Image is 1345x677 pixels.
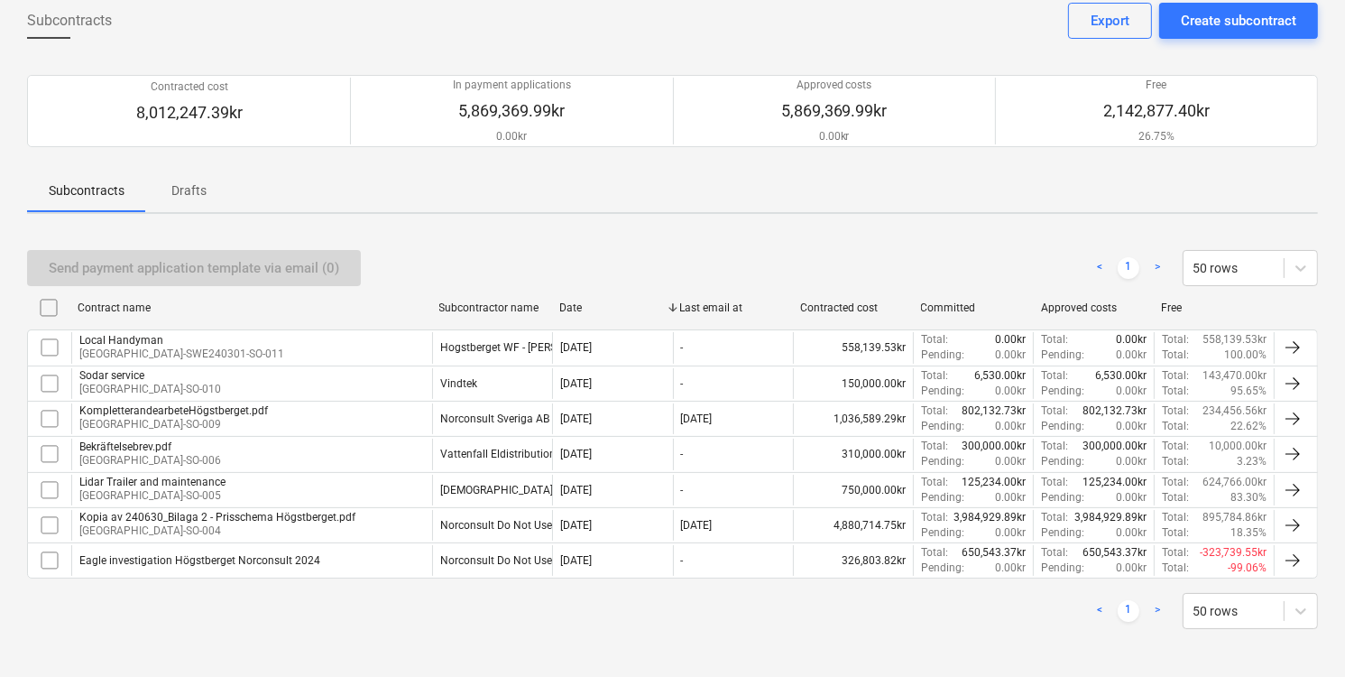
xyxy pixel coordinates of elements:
p: 26.75% [1103,129,1210,144]
div: Eagle investigation Högstberget Norconsult 2024 [79,554,320,567]
p: Total : [1041,403,1068,419]
div: Export [1091,9,1129,32]
div: Norconsult Do Not Use [440,519,552,532]
div: Subcontractor name [439,301,546,314]
div: Norconsult Sveriga AB [440,413,549,425]
p: 650,543.37kr [962,545,1026,561]
div: [DATE] [681,519,713,532]
p: Total : [1162,332,1189,348]
p: 6,530.00kr [1095,368,1147,384]
div: - [681,554,684,567]
p: Total : [1162,368,1189,384]
div: Lidar Trailer and maintenance [79,476,226,488]
p: 0.00kr [995,348,1026,363]
div: Norconsult Do Not Use [440,554,552,567]
p: 0.00kr [1116,490,1147,505]
p: 0.00kr [453,129,571,144]
p: 300,000.00kr [1082,439,1147,454]
p: [GEOGRAPHIC_DATA]-SWE240301-SO-011 [79,347,284,362]
p: -99.06% [1228,561,1267,576]
div: 4,880,714.75kr [793,510,913,541]
p: Total : [1162,403,1189,419]
div: [DATE] [681,413,713,425]
p: Total : [1162,475,1189,490]
p: Pending : [921,419,964,434]
p: 95.65% [1230,384,1267,399]
div: [DATE] [560,484,592,496]
p: Pending : [1041,525,1084,541]
div: Committed [921,301,1027,314]
div: KompletterandearbeteHögstberget.pdf [79,404,268,417]
p: [GEOGRAPHIC_DATA]-SO-009 [79,417,268,432]
p: 0.00kr [995,525,1026,541]
p: 234,456.56kr [1202,403,1267,419]
p: 0.00kr [1116,332,1147,348]
p: 0.00kr [1116,525,1147,541]
p: 5,869,369.99kr [453,100,571,122]
div: Vattenfall Eldistribution AB [440,448,572,460]
p: 0.00kr [781,129,888,144]
p: Total : [1162,545,1189,561]
p: 0.00kr [995,332,1026,348]
p: Total : [1041,510,1068,525]
p: Total : [1162,348,1189,363]
div: Approved costs [1041,301,1147,314]
p: Total : [1162,454,1189,469]
p: 0.00kr [995,384,1026,399]
p: 300,000.00kr [962,439,1026,454]
div: [DATE] [560,554,592,567]
p: 100.00% [1224,348,1267,363]
p: [GEOGRAPHIC_DATA]-SO-004 [79,524,355,539]
p: 0.00kr [995,454,1026,469]
div: 326,803.82kr [793,545,913,576]
p: 2,142,877.40kr [1103,100,1210,122]
p: 83.30% [1230,490,1267,505]
p: 3.23% [1237,454,1267,469]
p: Total : [1041,475,1068,490]
div: [DATE] [560,377,592,390]
div: Contracted cost [800,301,907,314]
p: Drafts [168,181,211,200]
div: [DATE] [560,519,592,532]
p: Total : [1041,368,1068,384]
p: Total : [1162,490,1189,505]
p: 0.00kr [995,490,1026,505]
div: Chatt-widget [1255,590,1345,677]
p: [GEOGRAPHIC_DATA]-SO-005 [79,488,226,504]
p: Approved costs [781,78,888,93]
p: Pending : [1041,490,1084,505]
p: -323,739.55kr [1200,545,1267,561]
div: Last email at [680,301,787,314]
div: [DATE] [560,448,592,460]
p: 802,132.73kr [962,403,1026,419]
p: Pending : [1041,561,1084,576]
div: Date [559,301,666,314]
p: Total : [921,403,948,419]
p: Pending : [1041,348,1084,363]
button: Create subcontract [1159,3,1318,39]
div: 150,000.00kr [793,368,913,399]
div: - [681,341,684,354]
div: 310,000.00kr [793,439,913,469]
p: 6,530.00kr [974,368,1026,384]
p: 125,234.00kr [1082,475,1147,490]
p: Pending : [921,561,964,576]
span: Subcontracts [27,10,112,32]
p: 0.00kr [1116,348,1147,363]
div: Scanmatic Sverige AB [440,484,607,496]
p: Total : [1162,510,1189,525]
p: Total : [1041,332,1068,348]
p: 18.35% [1230,525,1267,541]
a: Next page [1147,257,1168,279]
p: 895,784.86kr [1202,510,1267,525]
p: Total : [1162,561,1189,576]
p: Subcontracts [49,181,124,200]
p: Total : [1041,439,1068,454]
p: 10,000.00kr [1209,439,1267,454]
p: 0.00kr [995,419,1026,434]
p: Total : [921,475,948,490]
iframe: Chat Widget [1255,590,1345,677]
p: Total : [921,545,948,561]
p: Pending : [921,454,964,469]
p: Total : [1162,384,1189,399]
